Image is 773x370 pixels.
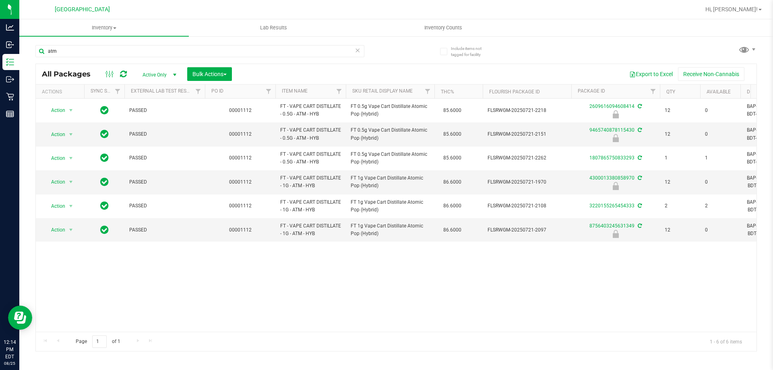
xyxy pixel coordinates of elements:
span: In Sync [100,176,109,188]
span: Sync from Compliance System [637,127,642,133]
a: External Lab Test Result [131,88,194,94]
a: Inventory Counts [358,19,528,36]
span: 0 [705,226,736,234]
div: Launch Hold [570,230,661,238]
span: FT 1g Vape Cart Distillate Atomic Pop (Hybrid) [351,198,430,214]
inline-svg: Outbound [6,75,14,83]
div: Launch Hold [570,182,661,190]
span: Bulk Actions [192,71,227,77]
span: Action [44,224,66,236]
span: In Sync [100,128,109,140]
span: PASSED [129,226,200,234]
span: 85.6000 [439,152,465,164]
span: FT 0.5g Vape Cart Distillate Atomic Pop (Hybrid) [351,151,430,166]
span: All Packages [42,70,99,79]
span: Action [44,201,66,212]
a: Filter [111,85,124,98]
span: FT - VAPE CART DISTILLATE - 1G - ATM - HYB [280,222,341,238]
span: select [66,153,76,164]
span: FLSRWGM-20250721-1970 [488,178,566,186]
span: Sync from Compliance System [637,175,642,181]
a: Sync Status [91,88,122,94]
span: 12 [665,130,695,138]
span: Clear [355,45,360,56]
span: Inventory [19,24,189,31]
a: 3220155265454333 [589,203,635,209]
span: Lab Results [249,24,298,31]
a: Filter [333,85,346,98]
inline-svg: Analytics [6,23,14,31]
span: select [66,176,76,188]
span: FLSRWGM-20250721-2262 [488,154,566,162]
span: FT 1g Vape Cart Distillate Atomic Pop (Hybrid) [351,174,430,190]
span: 12 [665,226,695,234]
span: 86.6000 [439,200,465,212]
button: Export to Excel [624,67,678,81]
span: In Sync [100,224,109,236]
span: Sync from Compliance System [637,223,642,229]
span: 85.6000 [439,128,465,140]
a: Flourish Package ID [489,89,540,95]
a: Available [707,89,731,95]
span: FT 0.5g Vape Cart Distillate Atomic Pop (Hybrid) [351,126,430,142]
span: PASSED [129,202,200,210]
span: PASSED [129,154,200,162]
a: Package ID [578,88,605,94]
span: In Sync [100,105,109,116]
span: 2 [665,202,695,210]
span: 1 [705,154,736,162]
span: FT 0.5g Vape Cart Distillate Atomic Pop (Hybrid) [351,103,430,118]
span: FLSRWGM-20250721-2097 [488,226,566,234]
a: 8756403245631349 [589,223,635,229]
a: 2609616094608414 [589,103,635,109]
span: FLSRWGM-20250721-2108 [488,202,566,210]
span: 86.6000 [439,224,465,236]
span: FT 1g Vape Cart Distillate Atomic Pop (Hybrid) [351,222,430,238]
inline-svg: Inbound [6,41,14,49]
span: FT - VAPE CART DISTILLATE - 0.5G - ATM - HYB [280,126,341,142]
a: THC% [441,89,454,95]
span: 0 [705,178,736,186]
span: Action [44,105,66,116]
span: Sync from Compliance System [637,203,642,209]
a: PO ID [211,88,223,94]
span: Page of 1 [69,335,127,348]
span: select [66,105,76,116]
input: 1 [92,335,107,348]
span: In Sync [100,152,109,163]
inline-svg: Reports [6,110,14,118]
span: Include items not tagged for facility [451,45,491,58]
span: FT - VAPE CART DISTILLATE - 0.5G - ATM - HYB [280,103,341,118]
iframe: Resource center [8,306,32,330]
a: 00001112 [229,155,252,161]
span: 1 [665,154,695,162]
span: Action [44,153,66,164]
a: Qty [666,89,675,95]
div: Launch Hold [570,134,661,142]
input: Search Package ID, Item Name, SKU, Lot or Part Number... [35,45,364,57]
p: 08/25 [4,360,16,366]
p: 12:14 PM EDT [4,339,16,360]
span: select [66,201,76,212]
span: FT - VAPE CART DISTILLATE - 1G - ATM - HYB [280,174,341,190]
span: select [66,224,76,236]
span: select [66,129,76,140]
a: Filter [647,85,660,98]
span: FT - VAPE CART DISTILLATE - 1G - ATM - HYB [280,198,341,214]
span: 85.6000 [439,105,465,116]
span: 12 [665,178,695,186]
a: 00001112 [229,107,252,113]
span: [GEOGRAPHIC_DATA] [55,6,110,13]
a: 00001112 [229,203,252,209]
button: Bulk Actions [187,67,232,81]
a: 00001112 [229,227,252,233]
div: Actions [42,89,81,95]
a: 9465740878115430 [589,127,635,133]
span: Action [44,176,66,188]
a: Filter [192,85,205,98]
a: Item Name [282,88,308,94]
span: Action [44,129,66,140]
span: 12 [665,107,695,114]
span: PASSED [129,130,200,138]
button: Receive Non-Cannabis [678,67,744,81]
